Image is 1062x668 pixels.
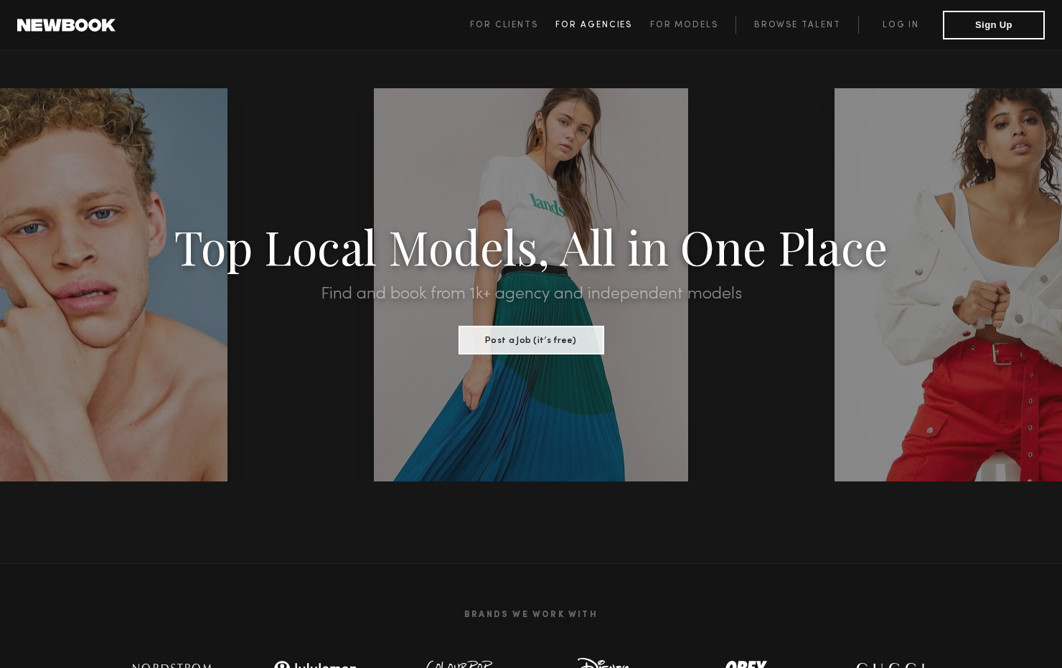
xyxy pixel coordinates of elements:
a: Log in [858,17,943,34]
a: Browse Talent [736,17,858,34]
span: For Models [650,21,718,29]
h2: Brands We Work With [100,593,962,637]
button: Post a Job (it’s free) [459,326,604,354]
button: Sign Up [943,11,1045,39]
span: For Agencies [555,21,632,29]
a: Post a Job (it’s free) [459,331,604,347]
span: For Clients [470,21,538,29]
h2: Find and book from 1k+ agency and independent models [80,286,982,303]
a: For Models [650,17,736,34]
a: For Clients [470,17,555,34]
a: For Agencies [555,17,649,34]
h1: Top Local Models, All in One Place [80,224,982,268]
